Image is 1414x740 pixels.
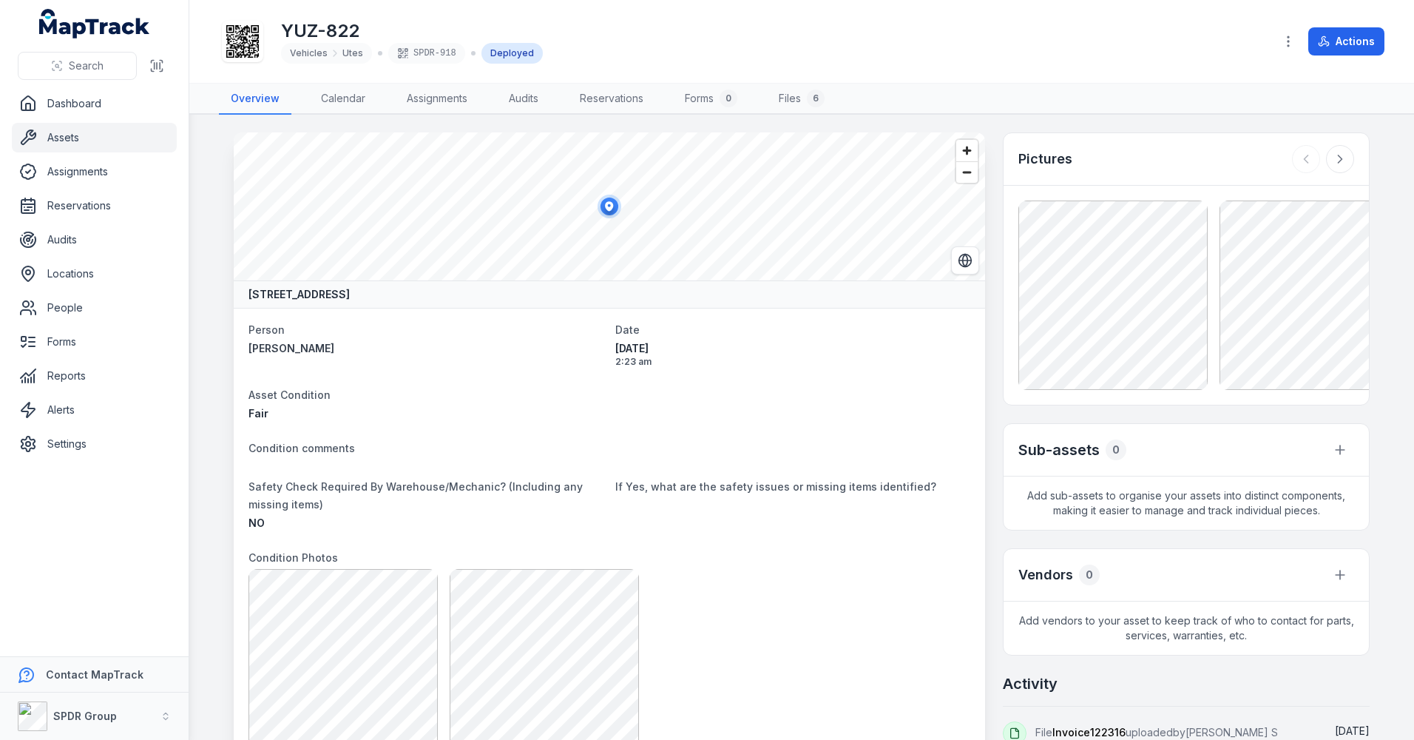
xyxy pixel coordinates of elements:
button: Actions [1308,27,1384,55]
span: If Yes, what are the safety issues or missing items identified? [615,480,936,493]
span: Fair [248,407,268,420]
a: Forms [12,327,177,357]
a: MapTrack [39,9,150,38]
a: Assets [12,123,177,152]
span: Add vendors to your asset to keep track of who to contact for parts, services, warranties, etc. [1004,602,1369,655]
div: Deployed [481,43,543,64]
a: Assignments [395,84,479,115]
button: Zoom in [956,140,978,161]
a: Dashboard [12,89,177,118]
h1: YUZ-822 [281,19,543,43]
span: Vehicles [290,47,328,59]
h3: Vendors [1018,565,1073,585]
span: Utes [342,47,363,59]
span: Invoice122316 [1052,726,1126,739]
a: Alerts [12,395,177,425]
button: Zoom out [956,161,978,183]
a: Locations [12,259,177,289]
a: [PERSON_NAME] [248,341,603,356]
div: 0 [1106,440,1126,460]
span: File uploaded by [PERSON_NAME] S [1035,726,1278,739]
span: Search [69,58,104,73]
button: Search [18,52,137,80]
button: Switch to Satellite View [951,246,979,275]
span: [DATE] [1335,724,1370,737]
span: Date [615,323,640,336]
time: 13/08/2025, 9:53:30 am [1335,724,1370,737]
span: Person [248,323,285,336]
strong: Contact MapTrack [46,668,143,681]
div: 0 [1079,565,1100,585]
a: Overview [219,84,291,115]
span: NO [248,517,265,529]
h2: Activity [1003,673,1058,694]
a: Forms0 [673,84,749,115]
span: Condition Photos [248,551,338,564]
span: Condition comments [248,442,355,454]
canvas: Map [234,132,985,280]
span: 2:23 am [615,356,970,368]
div: 6 [807,90,825,107]
a: Files6 [767,84,836,115]
a: Reservations [12,191,177,221]
h2: Sub-assets [1018,440,1100,460]
h3: Pictures [1018,149,1072,169]
span: Asset Condition [248,388,331,401]
div: 0 [720,90,737,107]
a: Reservations [568,84,655,115]
a: People [12,293,177,323]
span: Safety Check Required By Warehouse/Mechanic? (Including any missing items) [248,480,583,511]
span: [DATE] [615,341,970,356]
a: Reports [12,361,177,391]
span: Add sub-assets to organise your assets into distinct components, making it easier to manage and t... [1004,477,1369,530]
strong: [STREET_ADDRESS] [248,287,350,302]
time: 20/12/2024, 2:23:35 am [615,341,970,368]
a: Calendar [309,84,377,115]
a: Audits [497,84,550,115]
div: SPDR-918 [388,43,465,64]
a: Audits [12,225,177,255]
a: Assignments [12,157,177,186]
a: Settings [12,429,177,459]
strong: SPDR Group [53,710,117,722]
